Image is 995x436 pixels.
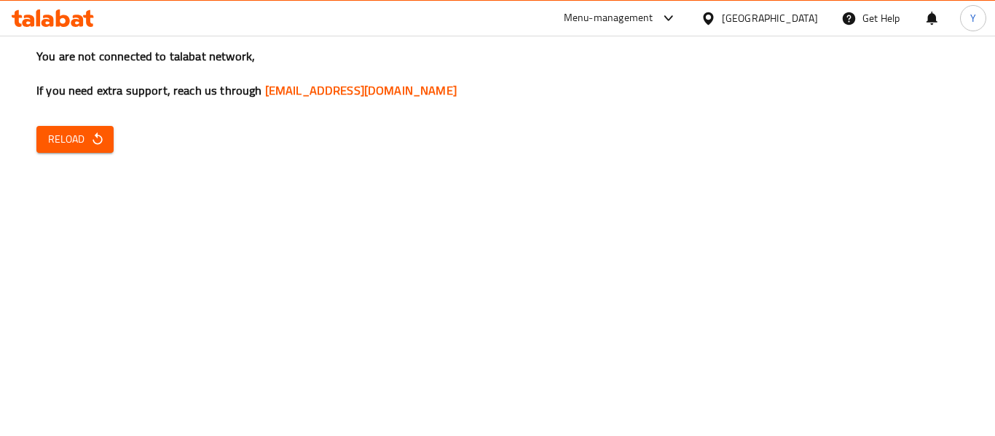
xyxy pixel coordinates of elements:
button: Reload [36,126,114,153]
a: [EMAIL_ADDRESS][DOMAIN_NAME] [265,79,457,101]
h3: You are not connected to talabat network, If you need extra support, reach us through [36,48,959,99]
div: [GEOGRAPHIC_DATA] [722,10,818,26]
span: Y [970,10,976,26]
span: Reload [48,130,102,148]
div: Menu-management [564,9,653,27]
